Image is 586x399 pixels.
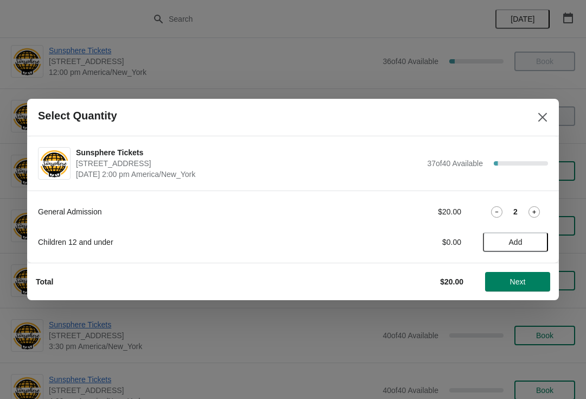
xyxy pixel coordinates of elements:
[361,237,461,248] div: $0.00
[76,169,422,180] span: [DATE] 2:00 pm America/New_York
[38,110,117,122] h2: Select Quantity
[76,147,422,158] span: Sunsphere Tickets
[483,232,548,252] button: Add
[533,107,552,127] button: Close
[38,206,339,217] div: General Admission
[361,206,461,217] div: $20.00
[38,237,339,248] div: Children 12 and under
[36,277,53,286] strong: Total
[427,159,483,168] span: 37 of 40 Available
[510,277,526,286] span: Next
[76,158,422,169] span: [STREET_ADDRESS]
[485,272,550,292] button: Next
[39,149,70,179] img: Sunsphere Tickets | 810 Clinch Avenue, Knoxville, TN, USA | October 8 | 2:00 pm America/New_York
[440,277,463,286] strong: $20.00
[509,238,523,246] span: Add
[513,206,518,217] strong: 2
